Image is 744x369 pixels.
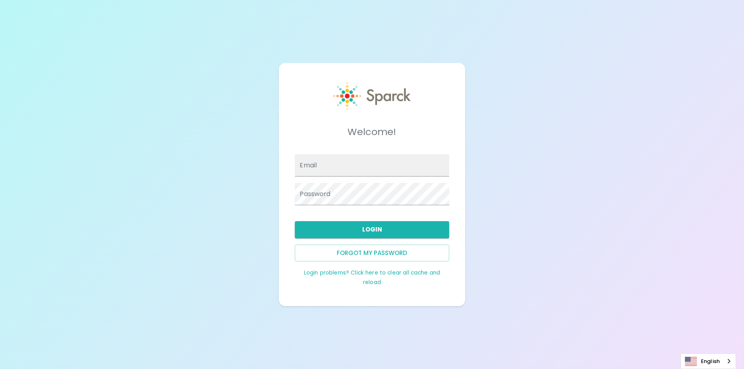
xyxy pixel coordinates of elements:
h5: Welcome! [295,126,449,138]
a: Login problems? Click here to clear all cache and reload [304,269,440,286]
button: Forgot my password [295,245,449,261]
button: Login [295,221,449,238]
aside: Language selected: English [681,353,736,369]
a: English [681,354,736,369]
img: Sparck logo [334,82,410,110]
div: Language [681,353,736,369]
